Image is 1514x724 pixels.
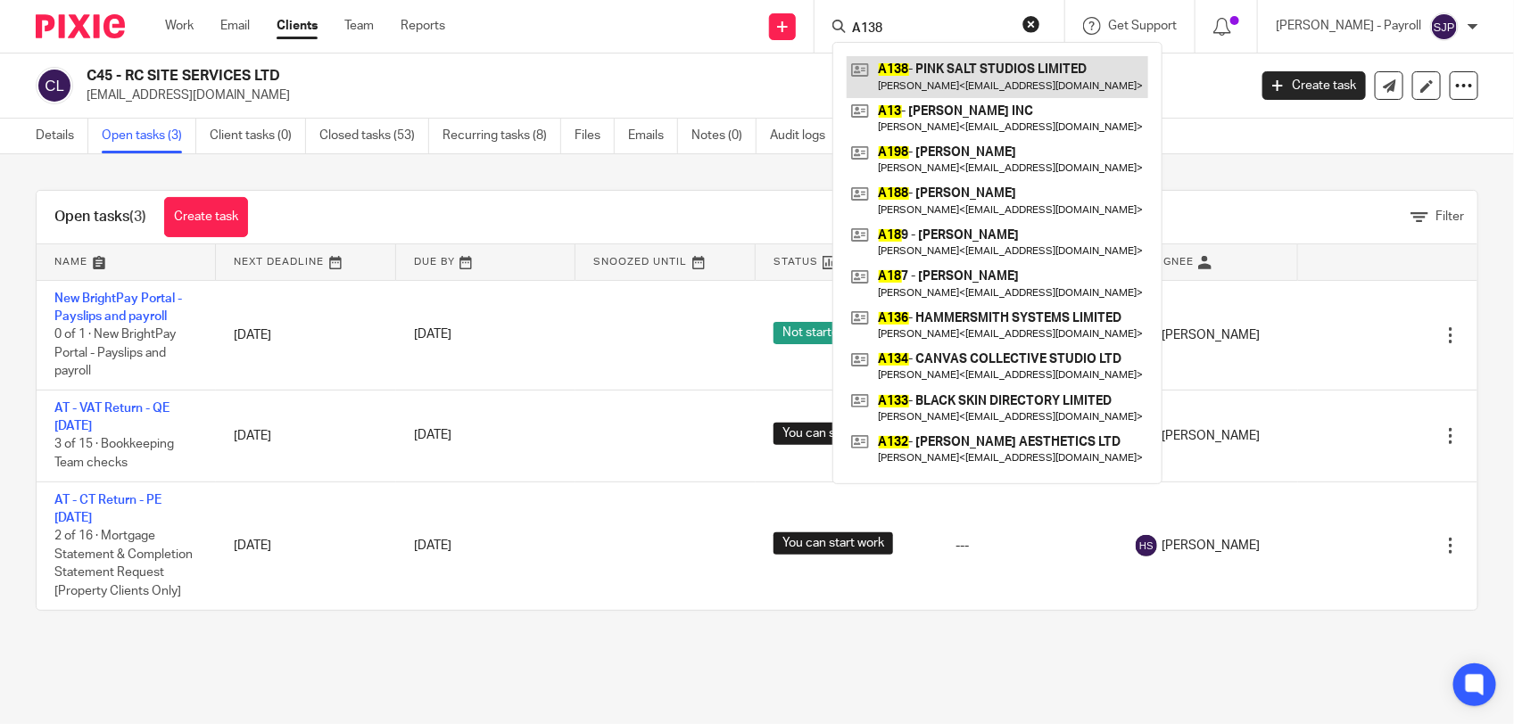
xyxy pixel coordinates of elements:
span: [DATE] [414,329,451,341]
h1: Open tasks [54,208,146,226]
a: Notes (0) [691,119,757,153]
a: Email [220,17,250,35]
a: Closed tasks (53) [319,119,429,153]
a: Files [575,119,615,153]
img: Pixie [36,14,125,38]
span: [PERSON_NAME] [1162,537,1260,555]
img: svg%3E [1430,12,1459,41]
span: [PERSON_NAME] [1162,326,1260,344]
a: Create task [1262,71,1366,100]
a: Details [36,119,88,153]
span: You can start work [774,532,893,555]
p: [EMAIL_ADDRESS][DOMAIN_NAME] [87,86,1236,104]
a: Reports [401,17,445,35]
h2: C45 - RC SITE SERVICES LTD [87,67,1005,86]
span: Snoozed Until [593,257,687,267]
img: svg%3E [1136,535,1157,556]
a: Team [344,17,374,35]
a: Create task [164,197,248,237]
span: [PERSON_NAME] [1162,427,1260,445]
input: Search [850,21,1011,37]
td: [DATE] [216,280,395,390]
span: [DATE] [414,430,451,442]
span: You can start work [774,423,893,445]
span: Status [774,257,818,267]
span: 3 of 15 · Bookkeeping Team checks [54,439,174,470]
span: (3) [129,210,146,224]
span: 0 of 1 · New BrightPay Portal - Payslips and payroll [54,328,176,377]
a: Recurring tasks (8) [443,119,561,153]
a: AT - VAT Return - QE [DATE] [54,402,170,432]
span: [DATE] [414,539,451,552]
a: New BrightPay Portal - Payslips and payroll [54,292,182,323]
a: Open tasks (3) [102,119,196,153]
a: AT - CT Return - PE [DATE] [54,494,161,524]
a: Emails [628,119,678,153]
span: Get Support [1108,20,1177,32]
button: Clear [1022,15,1040,33]
a: Clients [277,17,318,35]
span: Not started [774,322,855,344]
img: svg%3E [36,67,73,104]
td: [DATE] [216,481,395,609]
a: Client tasks (0) [210,119,306,153]
span: Filter [1435,210,1464,223]
td: [DATE] [216,390,395,481]
span: 2 of 16 · Mortgage Statement & Completion Statement Request [Property Clients Only] [54,531,193,598]
div: --- [956,537,1100,555]
a: Audit logs [770,119,839,153]
p: [PERSON_NAME] - Payroll [1276,17,1421,35]
a: Work [165,17,194,35]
